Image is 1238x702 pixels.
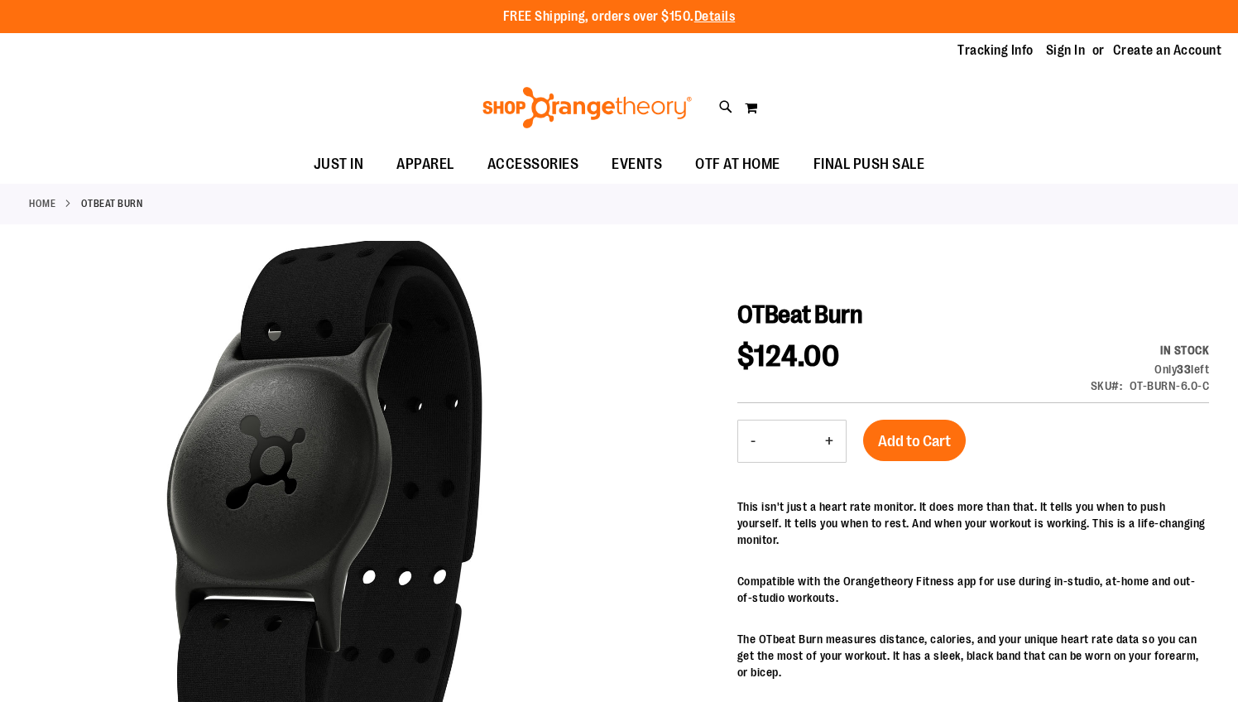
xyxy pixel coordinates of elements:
[1091,361,1210,377] div: Only 33 left
[1160,344,1209,357] span: In stock
[737,339,840,373] span: $124.00
[737,498,1209,548] p: This isn't just a heart rate monitor. It does more than that. It tells you when to push yourself....
[1046,41,1086,60] a: Sign In
[813,421,846,462] button: Increase product quantity
[737,631,1209,680] p: The OTbeat Burn measures distance, calories, and your unique heart rate data so you can get the m...
[380,146,471,184] a: APPAREL
[738,421,768,462] button: Decrease product quantity
[737,301,863,329] span: OTBeat Burn
[487,146,579,183] span: ACCESSORIES
[768,421,813,461] input: Product quantity
[863,420,966,461] button: Add to Cart
[595,146,679,184] a: EVENTS
[737,573,1209,606] p: Compatible with the Orangetheory Fitness app for use during in-studio, at-home and out-of-studio ...
[797,146,942,184] a: FINAL PUSH SALE
[679,146,797,183] a: OTF AT HOME
[1177,363,1191,376] strong: 33
[1091,379,1123,392] strong: SKU
[480,87,694,128] img: Shop Orangetheory
[612,146,662,183] span: EVENTS
[1130,377,1210,394] div: OT-BURN-6.0-C
[314,146,364,183] span: JUST IN
[471,146,596,184] a: ACCESSORIES
[1113,41,1222,60] a: Create an Account
[81,196,143,211] strong: OTBeat Burn
[396,146,454,183] span: APPAREL
[503,7,736,26] p: FREE Shipping, orders over $150.
[297,146,381,184] a: JUST IN
[695,146,780,183] span: OTF AT HOME
[1091,342,1210,358] div: Availability
[694,9,736,24] a: Details
[957,41,1034,60] a: Tracking Info
[878,432,951,450] span: Add to Cart
[29,196,55,211] a: Home
[813,146,925,183] span: FINAL PUSH SALE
